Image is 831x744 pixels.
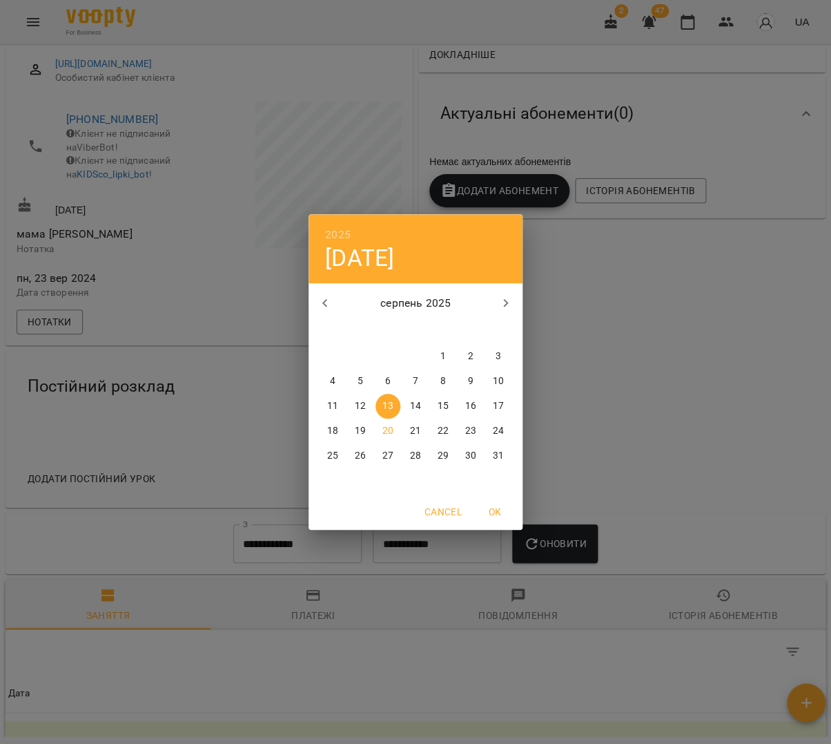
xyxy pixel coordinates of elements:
[327,424,338,438] p: 18
[348,369,373,394] button: 5
[348,419,373,443] button: 19
[375,369,400,394] button: 6
[355,424,366,438] p: 19
[403,443,428,468] button: 28
[465,399,476,413] p: 16
[355,399,366,413] p: 12
[413,374,418,388] p: 7
[375,419,400,443] button: 20
[438,424,449,438] p: 22
[478,504,511,520] span: OK
[348,443,373,468] button: 26
[403,394,428,419] button: 14
[342,295,490,312] p: серпень 2025
[327,399,338,413] p: 11
[330,374,335,388] p: 4
[410,424,421,438] p: 21
[325,244,394,272] button: [DATE]
[410,449,421,463] p: 28
[325,225,351,245] button: 2025
[465,424,476,438] p: 23
[375,443,400,468] button: 27
[458,419,483,443] button: 23
[320,323,345,337] span: пн
[486,443,511,468] button: 31
[382,424,393,438] p: 20
[431,323,456,337] span: пт
[458,369,483,394] button: 9
[382,399,393,413] p: 13
[348,323,373,337] span: вт
[440,374,446,388] p: 8
[493,399,504,413] p: 17
[465,449,476,463] p: 30
[438,449,449,463] p: 29
[486,419,511,443] button: 24
[431,369,456,394] button: 8
[320,394,345,419] button: 11
[320,369,345,394] button: 4
[431,394,456,419] button: 15
[358,374,363,388] p: 5
[382,449,393,463] p: 27
[438,399,449,413] p: 15
[431,344,456,369] button: 1
[375,323,400,337] span: ср
[493,424,504,438] p: 24
[468,374,473,388] p: 9
[355,449,366,463] p: 26
[403,419,428,443] button: 21
[458,394,483,419] button: 16
[431,419,456,443] button: 22
[424,504,462,520] span: Cancel
[320,443,345,468] button: 25
[486,323,511,337] span: нд
[375,394,400,419] button: 13
[419,499,467,524] button: Cancel
[440,350,446,363] p: 1
[458,443,483,468] button: 30
[486,344,511,369] button: 3
[473,499,517,524] button: OK
[348,394,373,419] button: 12
[458,323,483,337] span: сб
[493,374,504,388] p: 10
[486,369,511,394] button: 10
[327,449,338,463] p: 25
[431,443,456,468] button: 29
[486,394,511,419] button: 17
[403,323,428,337] span: чт
[458,344,483,369] button: 2
[385,374,391,388] p: 6
[320,419,345,443] button: 18
[403,369,428,394] button: 7
[468,350,473,363] p: 2
[410,399,421,413] p: 14
[493,449,504,463] p: 31
[496,350,501,363] p: 3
